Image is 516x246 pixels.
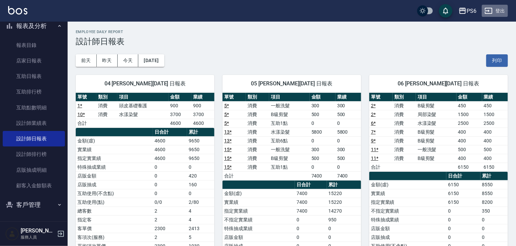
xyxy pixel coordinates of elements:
[153,180,187,189] td: 0
[153,163,187,171] td: 0
[335,145,361,154] td: 300
[76,37,508,46] h3: 設計師日報表
[76,30,508,34] h2: Employee Daily Report
[76,207,153,215] td: 總客數
[480,233,508,242] td: 0
[3,115,65,131] a: 設計師業績表
[327,207,361,215] td: 14270
[335,128,361,136] td: 5800
[456,93,482,102] th: 金額
[456,154,482,163] td: 400
[187,198,214,207] td: 2/80
[187,163,214,171] td: 0
[416,119,456,128] td: 水漾染髮
[456,145,482,154] td: 500
[416,136,456,145] td: B級剪髮
[482,128,508,136] td: 400
[117,93,169,102] th: 項目
[310,101,335,110] td: 300
[269,136,310,145] td: 互助6點
[153,198,187,207] td: 0/0
[191,110,214,119] td: 3700
[3,100,65,115] a: 互助點數明細
[467,7,476,15] div: PS6
[187,136,214,145] td: 9650
[327,233,361,242] td: 0
[482,145,508,154] td: 500
[369,233,446,242] td: 店販抽成
[482,93,508,102] th: 業績
[222,207,295,215] td: 指定實業績
[416,145,456,154] td: 一般洗髮
[335,101,361,110] td: 300
[310,145,335,154] td: 300
[335,93,361,102] th: 業績
[187,207,214,215] td: 4
[246,163,269,171] td: 消費
[393,119,416,128] td: 消費
[335,154,361,163] td: 500
[335,119,361,128] td: 0
[480,172,508,181] th: 累計
[482,119,508,128] td: 2500
[8,6,27,15] img: Logo
[327,189,361,198] td: 15220
[3,53,65,69] a: 店家日報表
[416,101,456,110] td: B級剪髮
[369,93,393,102] th: 單號
[446,172,480,181] th: 日合計
[76,171,153,180] td: 店販金額
[310,136,335,145] td: 0
[5,227,19,241] img: Person
[3,17,65,35] button: 報表及分析
[369,224,446,233] td: 店販金額
[169,119,192,128] td: 4600
[246,110,269,119] td: 消費
[377,80,500,87] span: 06 [PERSON_NAME][DATE] 日報表
[246,101,269,110] td: 消費
[153,145,187,154] td: 4600
[439,4,452,18] button: save
[187,145,214,154] td: 9650
[446,215,480,224] td: 0
[480,215,508,224] td: 0
[76,154,153,163] td: 指定實業績
[76,119,96,128] td: 合計
[187,224,214,233] td: 2413
[327,215,361,224] td: 950
[246,136,269,145] td: 消費
[3,37,65,53] a: 報表目錄
[187,180,214,189] td: 160
[456,119,482,128] td: 2500
[482,136,508,145] td: 400
[482,163,508,171] td: 6150
[310,128,335,136] td: 5800
[310,119,335,128] td: 0
[393,136,416,145] td: 消費
[295,181,327,189] th: 日合計
[76,54,97,67] button: 前天
[269,128,310,136] td: 水漾染髮
[3,131,65,146] a: 設計師日報表
[21,227,55,234] h5: [PERSON_NAME]
[269,119,310,128] td: 互助1點
[480,189,508,198] td: 8550
[3,84,65,100] a: 互助排行榜
[169,93,192,102] th: 金額
[3,69,65,84] a: 互助日報表
[231,80,353,87] span: 05 [PERSON_NAME][DATE] 日報表
[456,110,482,119] td: 1500
[446,207,480,215] td: 0
[21,234,55,240] p: 服務人員
[222,215,295,224] td: 不指定實業績
[153,207,187,215] td: 2
[456,128,482,136] td: 400
[295,224,327,233] td: 0
[369,189,446,198] td: 實業績
[187,233,214,242] td: 5
[76,145,153,154] td: 實業績
[310,163,335,171] td: 0
[416,110,456,119] td: 局部染髮
[269,93,310,102] th: 項目
[446,224,480,233] td: 0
